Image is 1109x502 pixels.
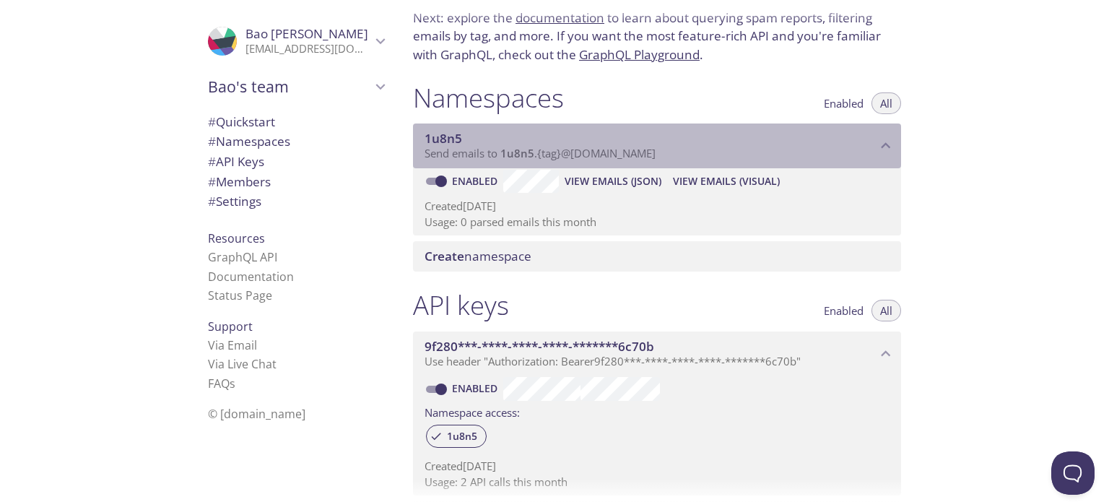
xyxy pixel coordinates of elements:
[208,249,277,265] a: GraphQL API
[413,82,564,114] h1: Namespaces
[413,289,509,321] h1: API keys
[245,42,371,56] p: [EMAIL_ADDRESS][DOMAIN_NAME]
[425,248,464,264] span: Create
[196,68,396,105] div: Bao's team
[565,173,661,190] span: View Emails (JSON)
[413,241,901,272] div: Create namespace
[208,193,216,209] span: #
[208,133,290,150] span: Namespaces
[413,124,901,168] div: 1u8n5 namespace
[196,172,396,192] div: Members
[196,191,396,212] div: Team Settings
[425,248,531,264] span: namespace
[450,174,503,188] a: Enabled
[425,215,890,230] p: Usage: 0 parsed emails this month
[815,300,872,321] button: Enabled
[196,17,396,65] div: Bao Nguyen
[673,173,780,190] span: View Emails (Visual)
[208,133,216,150] span: #
[196,152,396,172] div: API Keys
[208,173,271,190] span: Members
[425,475,890,490] p: Usage: 2 API calls this month
[208,356,277,372] a: Via Live Chat
[559,170,667,193] button: View Emails (JSON)
[196,112,396,132] div: Quickstart
[871,92,901,114] button: All
[871,300,901,321] button: All
[426,425,487,448] div: 1u8n5
[208,376,235,391] a: FAQ
[208,406,305,422] span: © [DOMAIN_NAME]
[208,337,257,353] a: Via Email
[208,173,216,190] span: #
[815,92,872,114] button: Enabled
[208,269,294,285] a: Documentation
[208,77,371,97] span: Bao's team
[425,199,890,214] p: Created [DATE]
[516,9,604,26] a: documentation
[500,146,534,160] span: 1u8n5
[438,430,486,443] span: 1u8n5
[208,153,216,170] span: #
[425,459,890,474] p: Created [DATE]
[579,46,700,63] a: GraphQL Playground
[667,170,786,193] button: View Emails (Visual)
[208,113,275,130] span: Quickstart
[450,381,503,395] a: Enabled
[208,153,264,170] span: API Keys
[245,25,368,42] span: Bao [PERSON_NAME]
[425,146,656,160] span: Send emails to . {tag} @[DOMAIN_NAME]
[208,230,265,246] span: Resources
[230,376,235,391] span: s
[208,319,253,334] span: Support
[425,401,520,422] label: Namespace access:
[196,131,396,152] div: Namespaces
[208,193,261,209] span: Settings
[425,130,462,147] span: 1u8n5
[208,113,216,130] span: #
[1051,451,1095,495] iframe: Help Scout Beacon - Open
[413,9,901,64] p: Next: explore the to learn about querying spam reports, filtering emails by tag, and more. If you...
[208,287,272,303] a: Status Page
